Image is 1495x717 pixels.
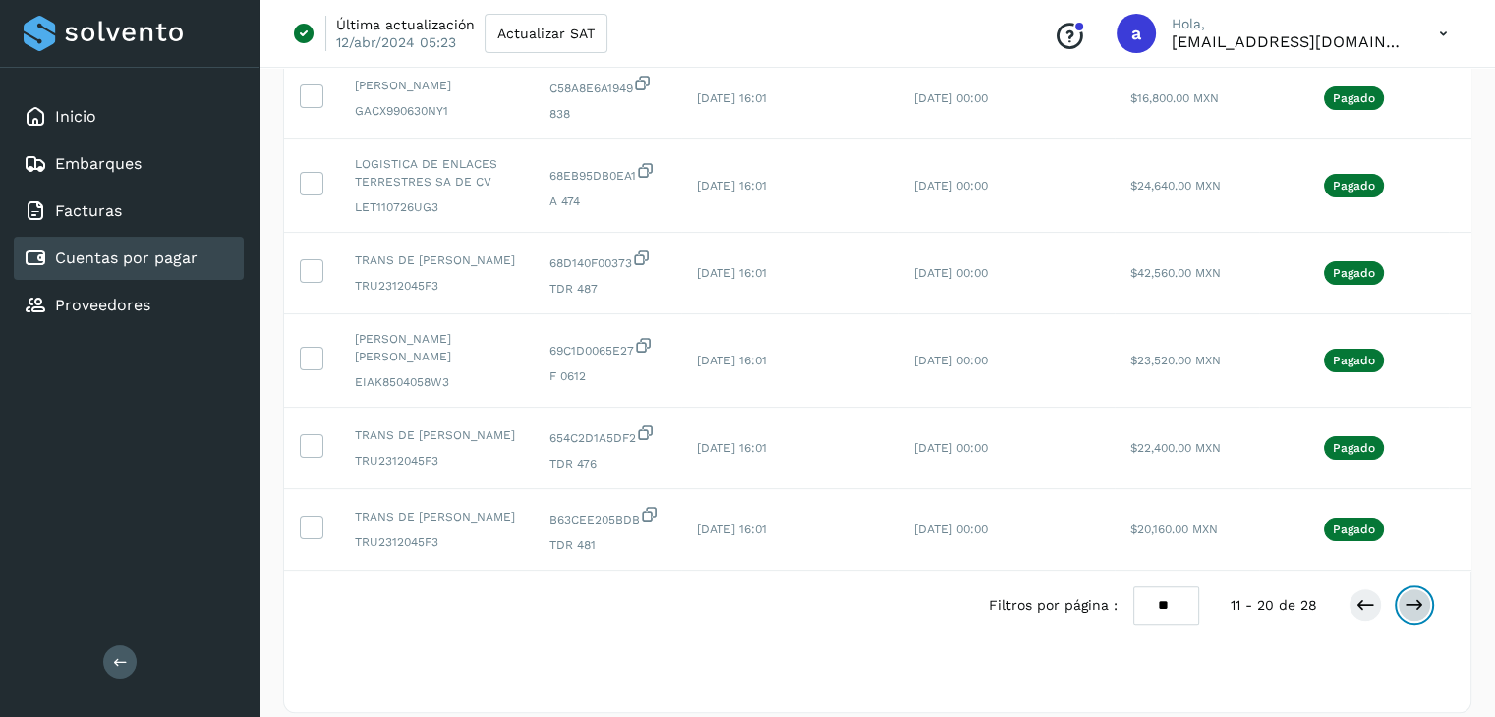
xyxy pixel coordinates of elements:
span: TRU2312045F3 [355,277,518,295]
span: LOGISTICA DE ENLACES TERRESTRES SA DE CV [355,155,518,191]
span: B63CEE205BDB [549,505,665,528]
span: TDR 476 [549,455,665,472]
span: GACX990630NY1 [355,102,518,120]
button: Actualizar SAT [485,14,607,53]
span: $24,640.00 MXN [1130,179,1221,193]
span: TRANS DE [PERSON_NAME] [355,426,518,444]
span: TRANS DE [PERSON_NAME] [355,508,518,525]
a: Proveedores [55,296,150,314]
div: Cuentas por pagar [14,237,244,280]
span: [DATE] 16:01 [697,354,767,367]
span: [PERSON_NAME] [355,77,518,94]
p: Última actualización [336,16,475,33]
span: $22,400.00 MXN [1130,441,1221,455]
span: [DATE] 00:00 [914,91,988,105]
span: 68EB95DB0EA1 [549,161,665,185]
span: TRU2312045F3 [355,452,518,469]
span: C58A8E6A1949 [549,74,665,97]
span: 654C2D1A5DF2 [549,423,665,447]
span: LET110726UG3 [355,198,518,216]
p: Pagado [1333,179,1375,193]
span: [DATE] 00:00 [914,266,988,280]
span: TDR 481 [549,536,665,554]
span: Actualizar SAT [497,27,595,40]
span: 69C1D0065E27 [549,336,665,359]
span: Filtros por página : [989,595,1118,616]
span: TDR 487 [549,280,665,298]
span: A 474 [549,193,665,210]
span: [DATE] 16:01 [697,523,767,536]
span: 838 [549,105,665,123]
span: TRANS DE [PERSON_NAME] [355,251,518,269]
a: Embarques [55,154,142,173]
p: Pagado [1333,354,1375,367]
span: [DATE] 00:00 [914,179,988,193]
p: Pagado [1333,523,1375,536]
span: [DATE] 00:00 [914,354,988,367]
p: Pagado [1333,441,1375,455]
p: 12/abr/2024 05:23 [336,33,456,51]
span: F 0612 [549,367,665,385]
span: $16,800.00 MXN [1130,91,1219,105]
a: Facturas [55,201,122,220]
span: [DATE] 16:01 [697,266,767,280]
p: Pagado [1333,91,1375,105]
a: Inicio [55,107,96,126]
span: [DATE] 16:01 [697,179,767,193]
div: Facturas [14,190,244,233]
span: $20,160.00 MXN [1130,523,1218,536]
a: Cuentas por pagar [55,248,198,267]
span: 11 - 20 de 28 [1231,595,1317,616]
span: $42,560.00 MXN [1130,266,1221,280]
span: [PERSON_NAME] [PERSON_NAME] [355,330,518,365]
span: [DATE] 00:00 [914,441,988,455]
span: [DATE] 16:01 [697,91,767,105]
div: Embarques [14,142,244,186]
span: $23,520.00 MXN [1130,354,1221,367]
span: 68D140F00373 [549,248,665,272]
p: Pagado [1333,266,1375,280]
span: EIAK8504058W3 [355,373,518,391]
p: Hola, [1172,16,1408,32]
div: Proveedores [14,284,244,327]
div: Inicio [14,95,244,138]
span: [DATE] 00:00 [914,523,988,536]
p: admon@logicen.com.mx [1172,32,1408,51]
span: [DATE] 16:01 [697,441,767,455]
span: TRU2312045F3 [355,533,518,551]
